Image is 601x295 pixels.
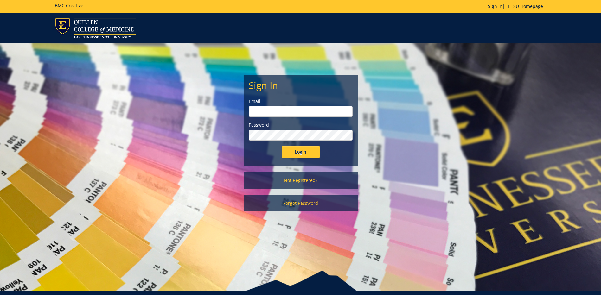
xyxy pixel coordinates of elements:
[244,195,358,211] a: Forgot Password
[249,122,353,128] label: Password
[505,3,546,9] a: ETSU Homepage
[55,3,83,8] h5: BMC Creative
[488,3,546,9] p: |
[282,146,320,158] input: Login
[249,80,353,91] h2: Sign In
[488,3,502,9] a: Sign In
[55,18,136,38] img: ETSU logo
[244,172,358,189] a: Not Registered?
[249,98,353,104] label: Email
